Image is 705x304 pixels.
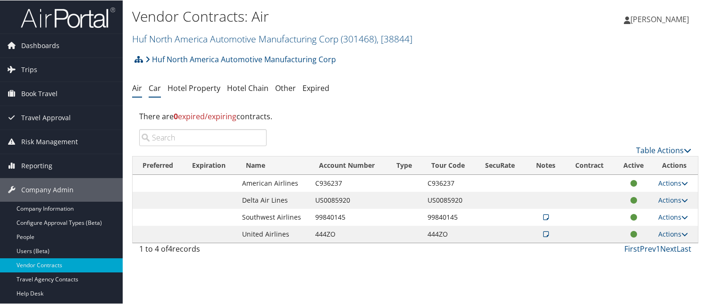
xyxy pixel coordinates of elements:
[139,129,267,146] input: Search
[311,191,388,208] td: US0085920
[184,156,237,174] th: Expiration: activate to sort column ascending
[21,154,52,177] span: Reporting
[237,191,311,208] td: Delta Air Lines
[132,6,510,26] h1: Vendor Contracts: Air
[654,156,698,174] th: Actions
[388,156,423,174] th: Type: activate to sort column ascending
[423,208,477,225] td: 99840145
[658,229,688,238] a: Actions
[477,156,527,174] th: SecuRate: activate to sort column ascending
[21,33,59,57] span: Dashboards
[275,82,296,93] a: Other
[656,243,660,254] a: 1
[21,6,115,28] img: airportal-logo.png
[21,58,37,81] span: Trips
[168,243,172,254] span: 4
[237,174,311,191] td: American Airlines
[423,191,477,208] td: US0085920
[311,156,388,174] th: Account Number: activate to sort column ascending
[677,243,691,254] a: Last
[377,32,412,45] span: , [ 38844 ]
[237,225,311,242] td: United Airlines
[658,195,688,204] a: Actions
[139,243,267,259] div: 1 to 4 of records
[21,130,78,153] span: Risk Management
[133,156,184,174] th: Preferred: activate to sort column ascending
[237,156,311,174] th: Name: activate to sort column ascending
[341,32,377,45] span: ( 301468 )
[174,111,178,121] strong: 0
[614,156,654,174] th: Active: activate to sort column ascending
[423,174,477,191] td: C936237
[311,225,388,242] td: 444ZO
[302,82,329,93] a: Expired
[630,14,689,24] span: [PERSON_NAME]
[423,156,477,174] th: Tour Code: activate to sort column ascending
[636,145,691,155] a: Table Actions
[132,32,412,45] a: Huf North America Automotive Manufacturing Corp
[660,243,677,254] a: Next
[145,49,336,68] a: Huf North America Automotive Manufacturing Corp
[132,103,698,129] div: There are contracts.
[21,178,74,201] span: Company Admin
[565,156,614,174] th: Contract: activate to sort column ascending
[640,243,656,254] a: Prev
[423,225,477,242] td: 444ZO
[311,208,388,225] td: 99840145
[21,82,58,105] span: Book Travel
[624,243,640,254] a: First
[658,212,688,221] a: Actions
[168,82,220,93] a: Hotel Property
[21,106,71,129] span: Travel Approval
[174,111,236,121] span: expired/expiring
[237,208,311,225] td: Southwest Airlines
[311,174,388,191] td: C936237
[132,82,142,93] a: Air
[227,82,269,93] a: Hotel Chain
[624,5,698,33] a: [PERSON_NAME]
[658,178,688,187] a: Actions
[149,82,161,93] a: Car
[527,156,565,174] th: Notes: activate to sort column ascending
